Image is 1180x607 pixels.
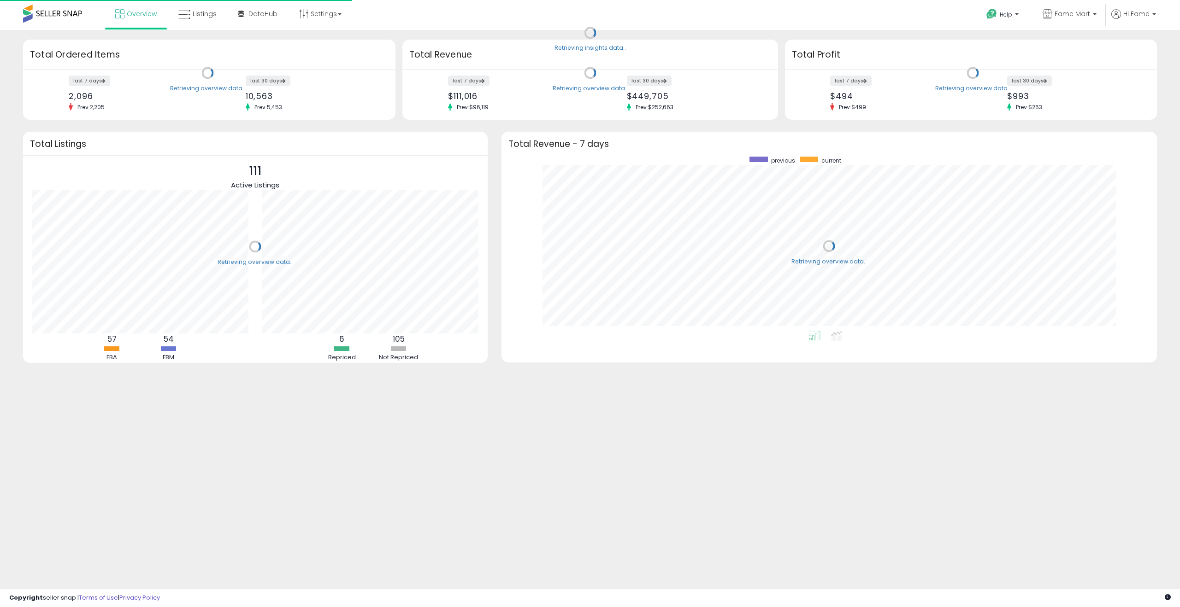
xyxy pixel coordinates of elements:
span: Listings [193,9,217,18]
div: Retrieving overview data.. [935,84,1010,93]
span: Overview [127,9,157,18]
i: Get Help [986,8,997,20]
span: DataHub [248,9,277,18]
div: Retrieving overview data.. [218,258,293,266]
a: Hi Fame [1111,9,1156,30]
div: Retrieving overview data.. [170,84,245,93]
div: Retrieving overview data.. [553,84,628,93]
span: Hi Fame [1123,9,1150,18]
div: Retrieving overview data.. [791,257,867,266]
span: Help [1000,11,1012,18]
a: Help [979,1,1028,30]
span: Fame Mart [1055,9,1090,18]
